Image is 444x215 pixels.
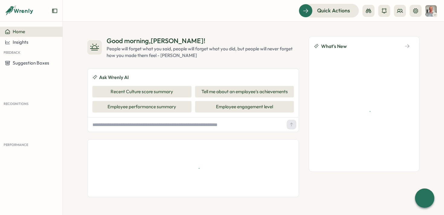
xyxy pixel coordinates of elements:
span: Home [13,29,25,34]
span: Suggestion Boxes [13,60,49,66]
button: Recent Culture score summary [92,86,191,97]
button: Quick Actions [299,4,359,17]
img: Philipp Eberhardt [425,5,437,17]
span: What's New [321,43,347,50]
div: People will forget what you said, people will forget what you did, but people will never forget h... [107,46,299,59]
span: Ask Wrenly AI [99,74,129,81]
button: Employee performance summary [92,101,191,112]
span: Insights [13,39,28,45]
div: Good morning , [PERSON_NAME] ! [107,36,299,46]
span: Quick Actions [317,7,350,14]
button: Expand sidebar [52,8,58,14]
button: Tell me about an employee's achievements [195,86,294,97]
button: Employee engagement level [195,101,294,112]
